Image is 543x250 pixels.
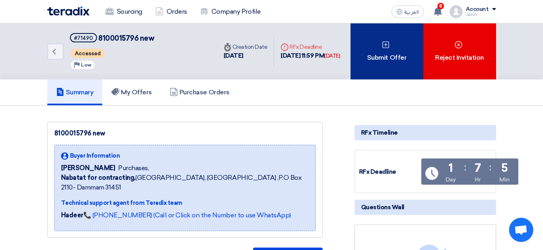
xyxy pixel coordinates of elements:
a: My Offers [102,79,161,105]
span: 8100015796 new [98,34,154,43]
span: Low [81,62,91,68]
div: [DATE] 11:59 PM [281,51,340,60]
div: [DATE] [224,51,268,60]
div: 7 [475,162,481,174]
a: Summary [47,79,103,105]
b: Nabatat for contracting, [61,174,135,181]
div: [DATE] [324,52,340,60]
div: Min [499,175,510,184]
a: 📞 [PHONE_NUMBER] (Call or Click on the Number to use WhatsApp) [83,211,291,219]
span: Questions Wall [361,203,404,212]
span: Buyer Information [70,152,120,160]
span: [PERSON_NAME] [61,163,115,173]
div: Open chat [509,218,533,242]
div: Submit Offer [351,23,423,79]
span: Purchases, [118,163,149,173]
button: العربية [391,5,424,18]
span: [GEOGRAPHIC_DATA], [GEOGRAPHIC_DATA] ,P.O Box 2110- Dammam 31451 [61,173,309,192]
a: Purchase Orders [161,79,239,105]
div: Account [466,6,489,13]
h5: My Offers [111,88,152,96]
span: Accessed [71,49,105,58]
div: 5 [501,162,508,174]
div: : [464,160,466,175]
img: profile_test.png [450,5,463,18]
div: Technical support agent from Teradix team [61,199,309,207]
div: : [489,160,491,175]
div: #71490 [74,35,93,41]
div: Day [446,175,456,184]
img: Teradix logo [47,6,89,16]
div: Reject Invitation [423,23,496,79]
h5: Summary [56,88,94,96]
div: Hr [475,175,480,184]
div: RFx Deadline [281,43,340,51]
strong: Hadeer [61,211,83,219]
span: العربية [404,9,419,15]
div: 1 [448,162,453,174]
div: RFx Deadline [359,167,420,177]
a: Orders [149,3,194,21]
div: 8100015796 new [54,129,316,138]
h5: Purchase Orders [170,88,230,96]
h5: 8100015796 new [70,33,154,43]
a: Sourcing [99,3,149,21]
div: RFx Timeline [355,125,496,140]
a: Company Profile [194,3,267,21]
div: Creation Date [224,43,268,51]
span: 8 [437,3,444,9]
div: Jarsh [466,12,496,17]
